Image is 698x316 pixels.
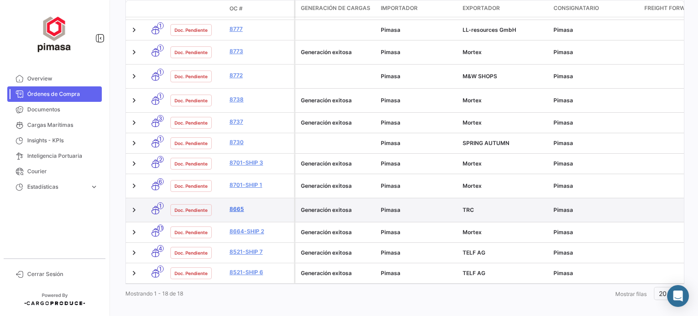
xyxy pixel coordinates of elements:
span: Pimasa [381,119,400,126]
a: Insights - KPIs [7,133,102,148]
a: 8730 [229,138,290,146]
span: Doc. Pendiente [174,206,208,214]
span: OC # [229,5,243,13]
a: Expand/Collapse Row [130,159,139,168]
span: Pimasa [381,270,400,276]
span: Insights - KPIs [27,136,98,145]
span: Estadísticas [27,183,86,191]
span: 1 [157,93,164,100]
span: Doc. Pendiente [174,249,208,256]
a: Inteligencia Portuaria [7,148,102,164]
a: Expand/Collapse Row [130,228,139,237]
span: Pimasa [553,140,573,146]
span: 11 [157,225,164,231]
a: Cargas Marítimas [7,117,102,133]
div: Generación exitosa [301,96,374,105]
span: Cargas Marítimas [27,121,98,129]
span: Mortex [463,119,482,126]
span: Doc. Pendiente [174,119,208,126]
span: Pimasa [381,229,400,236]
a: 8521-Ship 7 [229,248,290,256]
span: Pimasa [381,160,400,167]
span: Pimasa [553,182,573,189]
span: 2 [157,156,164,163]
span: Pimasa [553,119,573,126]
a: Expand/Collapse Row [130,139,139,148]
a: 8665 [229,205,290,213]
datatable-header-cell: Modo de Transporte [144,5,167,12]
span: 1 [157,45,164,51]
a: 8701-Ship 1 [229,181,290,189]
span: Mostrar filas [615,291,647,297]
span: TELF AG [463,249,485,256]
div: Abrir Intercom Messenger [667,285,689,307]
span: Pimasa [381,249,400,256]
a: 8664-Ship 2 [229,227,290,236]
span: M&W SHOPS [463,73,497,80]
span: Mostrando 1 - 18 de 18 [125,290,183,297]
span: Pimasa [381,97,400,104]
span: Pimasa [381,140,400,146]
span: Doc. Pendiente [174,49,208,56]
a: 8777 [229,25,290,33]
div: Generación exitosa [301,228,374,236]
div: Generación exitosa [301,206,374,214]
span: SPRING AUTUMN [463,140,509,146]
div: Generación exitosa [301,269,374,277]
span: 1 [157,135,164,142]
span: Pimasa [553,229,573,236]
span: Mortex [463,49,482,55]
span: Pimasa [381,73,400,80]
a: 8701-Ship 3 [229,159,290,167]
span: Doc. Pendiente [174,182,208,190]
span: Pimasa [553,160,573,167]
img: ff117959-d04a-4809-8d46-49844dc85631.png [32,11,77,56]
span: Mortex [463,97,482,104]
span: 1 [157,22,164,29]
datatable-header-cell: Generación de cargas [295,0,377,17]
span: Pimasa [381,182,400,189]
a: Expand/Collapse Row [130,269,139,278]
span: Doc. Pendiente [174,73,208,80]
a: 8737 [229,118,290,126]
span: TELF AG [463,270,485,276]
span: Cerrar Sesión [27,270,98,278]
div: Generación exitosa [301,160,374,168]
a: Expand/Collapse Row [130,25,139,35]
span: Overview [27,75,98,83]
a: 8521-Ship 6 [229,268,290,276]
div: Generación exitosa [301,48,374,56]
a: 8772 [229,71,290,80]
span: 20 [659,290,667,297]
span: Pimasa [553,97,573,104]
span: 1 [157,202,164,209]
span: Generación de cargas [301,4,370,12]
div: Generación exitosa [301,249,374,257]
span: Consignatario [553,4,599,12]
span: Doc. Pendiente [174,140,208,147]
span: Mortex [463,182,482,189]
a: Órdenes de Compra [7,86,102,102]
span: TRC [463,206,474,213]
a: 8773 [229,47,290,55]
span: 4 [157,245,164,252]
span: Doc. Pendiente [174,270,208,277]
span: expand_more [90,183,98,191]
span: 6 [157,178,164,185]
span: Órdenes de Compra [27,90,98,98]
div: Generación exitosa [301,182,374,190]
datatable-header-cell: Estado Doc. [167,5,226,12]
span: Pimasa [553,49,573,55]
span: Pimasa [381,206,400,213]
a: Expand/Collapse Row [130,206,139,215]
span: Doc. Pendiente [174,229,208,236]
a: Expand/Collapse Row [130,48,139,57]
span: Pimasa [553,270,573,276]
span: 1 [157,69,164,75]
span: Documentos [27,105,98,114]
a: 8738 [229,95,290,104]
a: Overview [7,71,102,86]
div: Generación exitosa [301,119,374,127]
a: Expand/Collapse Row [130,181,139,191]
datatable-header-cell: OC # [226,1,294,16]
